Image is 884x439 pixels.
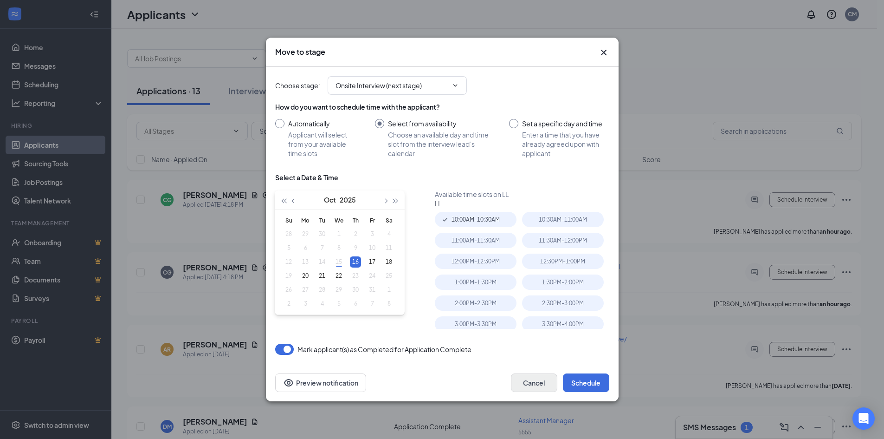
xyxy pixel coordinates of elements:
[364,255,381,269] td: 2025-10-17
[275,80,320,91] span: Choose stage :
[435,212,516,227] div: 10:00AM - 10:30AM
[511,373,557,392] button: Cancel
[522,212,604,227] div: 10:30AM - 11:00AM
[275,102,609,111] div: How do you want to schedule time with the applicant?
[367,256,378,268] div: 17
[522,316,604,332] div: 3:30PM - 4:00PM
[280,213,297,227] th: Su
[381,255,397,269] td: 2025-10-18
[522,254,604,269] div: 12:30PM - 1:00PM
[330,213,347,227] th: We
[364,213,381,227] th: Fr
[563,373,609,392] button: Schedule
[275,173,338,182] div: Select a Date & Time
[522,295,604,311] div: 2:30PM - 3:00PM
[297,344,471,355] span: Mark applicant(s) as Completed for Application Complete
[340,190,356,209] button: 2025
[347,213,364,227] th: Th
[330,269,347,283] td: 2025-10-22
[283,377,294,388] svg: Eye
[435,254,516,269] div: 12:00PM - 12:30PM
[441,216,449,223] svg: Checkmark
[435,275,516,290] div: 1:00PM - 1:30PM
[598,47,609,58] svg: Cross
[333,270,344,282] div: 22
[598,47,609,58] button: Close
[275,373,366,392] button: Preview notificationEye
[852,407,875,430] div: Open Intercom Messenger
[347,255,364,269] td: 2025-10-16
[435,190,609,199] div: Available time slots on LL
[300,270,311,282] div: 20
[435,233,516,248] div: 11:00AM - 11:30AM
[435,199,609,208] div: LL
[350,256,361,268] div: 16
[522,275,604,290] div: 1:30PM - 2:00PM
[316,270,328,282] div: 21
[522,233,604,248] div: 11:30AM - 12:00PM
[383,256,394,268] div: 18
[381,213,397,227] th: Sa
[297,213,314,227] th: Mo
[435,295,516,311] div: 2:00PM - 2:30PM
[314,269,330,283] td: 2025-10-21
[435,316,516,332] div: 3:00PM - 3:30PM
[297,269,314,283] td: 2025-10-20
[314,213,330,227] th: Tu
[275,47,325,57] h3: Move to stage
[324,190,336,209] button: Oct
[452,82,459,89] svg: ChevronDown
